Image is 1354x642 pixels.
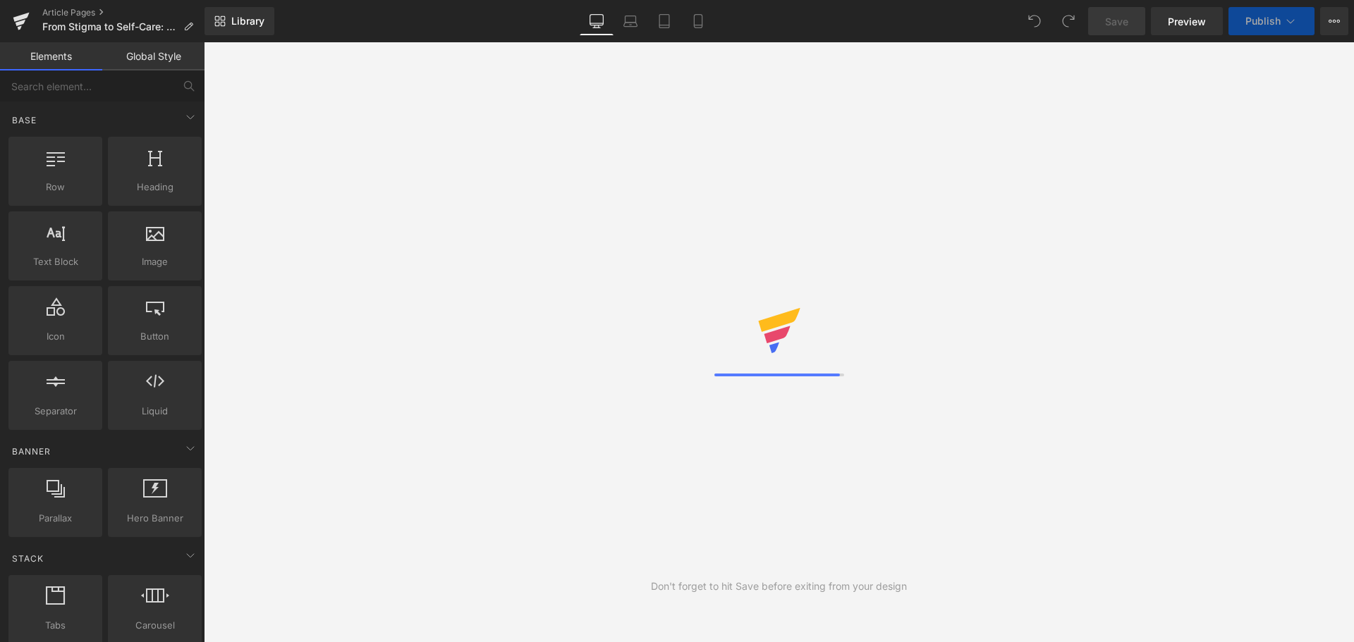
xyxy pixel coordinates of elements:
span: Row [13,180,98,195]
button: Undo [1020,7,1049,35]
span: Button [112,329,197,344]
span: Library [231,15,264,27]
span: Tabs [13,618,98,633]
span: Separator [13,404,98,419]
a: Desktop [580,7,614,35]
button: Publish [1228,7,1315,35]
a: Laptop [614,7,647,35]
a: Article Pages [42,7,205,18]
span: Icon [13,329,98,344]
button: Redo [1054,7,1082,35]
span: Hero Banner [112,511,197,526]
div: Don't forget to hit Save before exiting from your design [651,579,907,594]
span: From Stigma to Self-Care: [DEMOGRAPHIC_DATA] Wellness in the Modern Era [42,21,178,32]
span: Image [112,254,197,269]
a: New Library [205,7,274,35]
span: Preview [1168,14,1206,29]
span: Parallax [13,511,98,526]
span: Liquid [112,404,197,419]
a: Preview [1151,7,1223,35]
span: Text Block [13,254,98,269]
a: Tablet [647,7,681,35]
span: Banner [11,445,52,458]
span: Save [1105,14,1128,29]
span: Heading [112,180,197,195]
a: Mobile [681,7,715,35]
span: Carousel [112,618,197,633]
span: Stack [11,552,45,565]
span: Base [11,113,38,127]
span: Publish [1245,16,1281,27]
button: More [1320,7,1348,35]
a: Global Style [102,42,205,70]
